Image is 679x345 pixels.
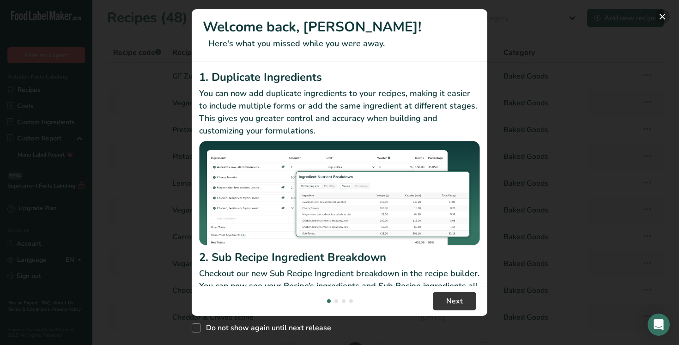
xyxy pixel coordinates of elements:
[199,87,480,137] p: You can now add duplicate ingredients to your recipes, making it easier to include multiple forms...
[199,69,480,85] h2: 1. Duplicate Ingredients
[648,314,670,336] div: Open Intercom Messenger
[199,249,480,266] h2: 2. Sub Recipe Ingredient Breakdown
[201,323,331,333] span: Do not show again until next release
[446,296,463,307] span: Next
[203,37,476,50] p: Here's what you missed while you were away.
[433,292,476,310] button: Next
[199,267,480,305] p: Checkout our new Sub Recipe Ingredient breakdown in the recipe builder. You can now see your Reci...
[203,17,476,37] h1: Welcome back, [PERSON_NAME]!
[199,141,480,246] img: Duplicate Ingredients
